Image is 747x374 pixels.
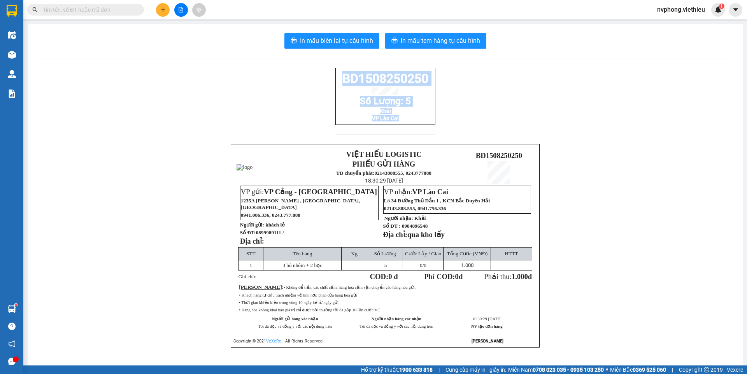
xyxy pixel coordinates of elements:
img: icon-new-feature [715,6,722,13]
strong: PHIẾU GỬI HÀNG [35,25,74,41]
span: Lô 34 Đường Thủ Dầu 1 , KCN Bắc Duyên Hải [384,198,490,204]
span: question-circle [8,323,16,330]
span: • Hàng hóa không khai báo giá trị chỉ được bồi thường tối đa gấp 10 lần cước VC [239,308,380,312]
strong: Số ĐT : [383,223,401,229]
span: VP Lào Cai [412,188,448,196]
span: VP Lào Cai [372,115,399,121]
span: Khải [380,108,391,114]
span: 1 [720,4,723,9]
span: 1.000 [512,272,528,281]
img: logo [237,164,253,170]
span: Hỗ trợ kỹ thuật: [361,365,433,374]
strong: PHIẾU GỬI HÀNG [352,160,416,168]
button: caret-down [729,3,742,17]
span: qua kho lấy [407,230,445,239]
span: • Khách hàng tự chịu trách nhiệm về tính hợp pháp của hàng hóa gửi [239,293,357,297]
span: Kg [351,251,358,256]
span: message [8,358,16,365]
span: 18:30:29 [DATE] [365,177,403,184]
span: /0 [420,262,426,268]
span: VP nhận: [384,188,448,196]
span: | [438,365,440,374]
span: search [32,7,38,12]
strong: TĐ chuyển phát: [336,170,374,176]
strong: Người gửi hàng xác nhận [272,317,318,321]
img: warehouse-icon [8,51,16,59]
span: Ghi chú: [238,274,256,279]
span: plus [160,7,166,12]
span: Tôi đã đọc và đồng ý với các nội dung trên [359,324,433,328]
img: warehouse-icon [8,70,16,78]
span: aim [196,7,202,12]
strong: VIỆT HIẾU LOGISTIC [346,150,422,158]
span: ⚪️ [606,368,608,371]
span: BD1508250250 [476,151,522,160]
span: • Không để tiền, các chất cấm, hàng hóa cấm vận chuyển vào hàng hóa gửi. [284,285,416,290]
strong: Phí COD: đ [424,272,463,281]
button: file-add [174,3,188,17]
span: đ [528,272,532,281]
span: 02143.888.555, 0941.756.336 [384,205,446,211]
span: Số Lượng: 5 [360,96,411,107]
span: Số Lượng [374,251,396,256]
strong: Người gửi: [240,222,264,228]
button: aim [192,3,206,17]
span: In mẫu tem hàng tự cấu hình [401,36,480,46]
sup: 1 [719,4,724,9]
span: caret-down [732,6,739,13]
span: VP Cảng - [GEOGRAPHIC_DATA] [264,188,377,196]
span: printer [291,37,297,45]
span: | [672,365,673,374]
strong: 0708 023 035 - 0935 103 250 [533,367,604,373]
span: Miền Bắc [610,365,666,374]
span: 3 bó nhôm + 2 bọc [282,262,322,268]
strong: TĐ chuyển phát: [33,43,67,55]
strong: [PERSON_NAME] [472,339,503,344]
span: HTTT [505,251,518,256]
span: Tôi đã đọc và đồng ý với các nội dung trên [258,324,332,328]
img: warehouse-icon [8,31,16,39]
strong: Địa chỉ: [383,230,407,239]
span: 0984896548 [402,223,428,229]
span: [PERSON_NAME] [239,284,282,290]
strong: Số ĐT: [240,230,284,235]
span: 0899989111 / [256,230,284,235]
strong: 1900 633 818 [399,367,433,373]
a: VeXeRe [266,339,281,344]
strong: COD: [370,272,398,281]
strong: 02143888555, 0243777888 [41,49,75,61]
strong: Địa chỉ: [240,237,264,245]
span: In mẫu biên lai tự cấu hình [300,36,373,46]
input: Tìm tên, số ĐT hoặc mã đơn [43,5,135,14]
img: logo-vxr [7,5,17,17]
span: Tên hàng [293,251,312,256]
span: 1 [249,262,252,268]
strong: Người nhận hàng xác nhận [372,317,421,321]
strong: 02143888555, 0243777888 [374,170,431,176]
span: 1235A [PERSON_NAME] , [GEOGRAPHIC_DATA], [GEOGRAPHIC_DATA] [241,198,360,210]
span: STT [246,251,256,256]
span: notification [8,340,16,348]
span: printer [391,37,398,45]
span: 1.000 [461,262,473,268]
span: nvphong.viethieu [651,5,711,14]
strong: VIỆT HIẾU LOGISTIC [35,6,73,23]
strong: Người nhận: [384,215,413,221]
span: 0941.086.336, 0243.777.888 [241,212,300,218]
span: Khải [414,215,426,221]
span: Phải thu: [484,272,532,281]
span: copyright [704,367,709,372]
strong: 0369 525 060 [633,367,666,373]
span: 0 [455,272,459,281]
span: file-add [178,7,184,12]
span: VP gửi: [241,188,377,196]
span: Cước Lấy / Giao [405,251,441,256]
span: Copyright © 2021 – All Rights Reserved [233,339,323,344]
img: warehouse-icon [8,305,16,313]
button: printerIn mẫu tem hàng tự cấu hình [385,33,486,49]
span: khách lẻ [265,222,285,228]
span: Miền Nam [508,365,604,374]
span: • Thời gian khiếu kiện trong vòng 10 ngày kể từ ngày gửi. [239,300,339,305]
span: 0 [420,262,423,268]
span: BD1508250250 [76,45,122,53]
